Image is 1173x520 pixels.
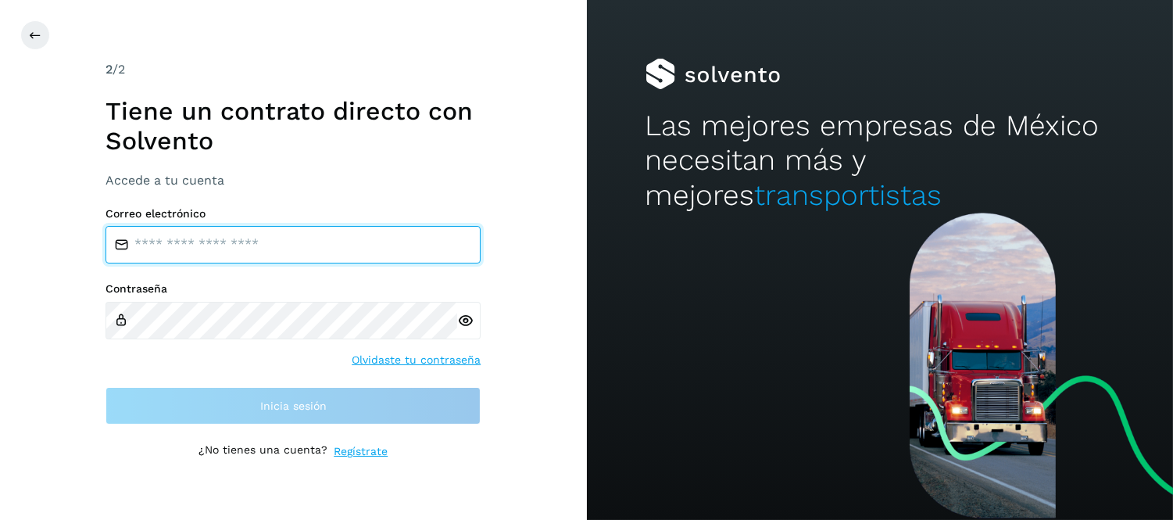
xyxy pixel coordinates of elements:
[105,387,481,425] button: Inicia sesión
[105,282,481,296] label: Contraseña
[105,62,113,77] span: 2
[260,400,327,411] span: Inicia sesión
[352,352,481,368] a: Olvidaste tu contraseña
[105,96,481,156] h1: Tiene un contrato directo con Solvento
[646,109,1114,213] h2: Las mejores empresas de México necesitan más y mejores
[334,443,388,460] a: Regístrate
[755,178,942,212] span: transportistas
[105,207,481,221] label: Correo electrónico
[105,173,481,188] h3: Accede a tu cuenta
[105,60,481,79] div: /2
[198,443,327,460] p: ¿No tienes una cuenta?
